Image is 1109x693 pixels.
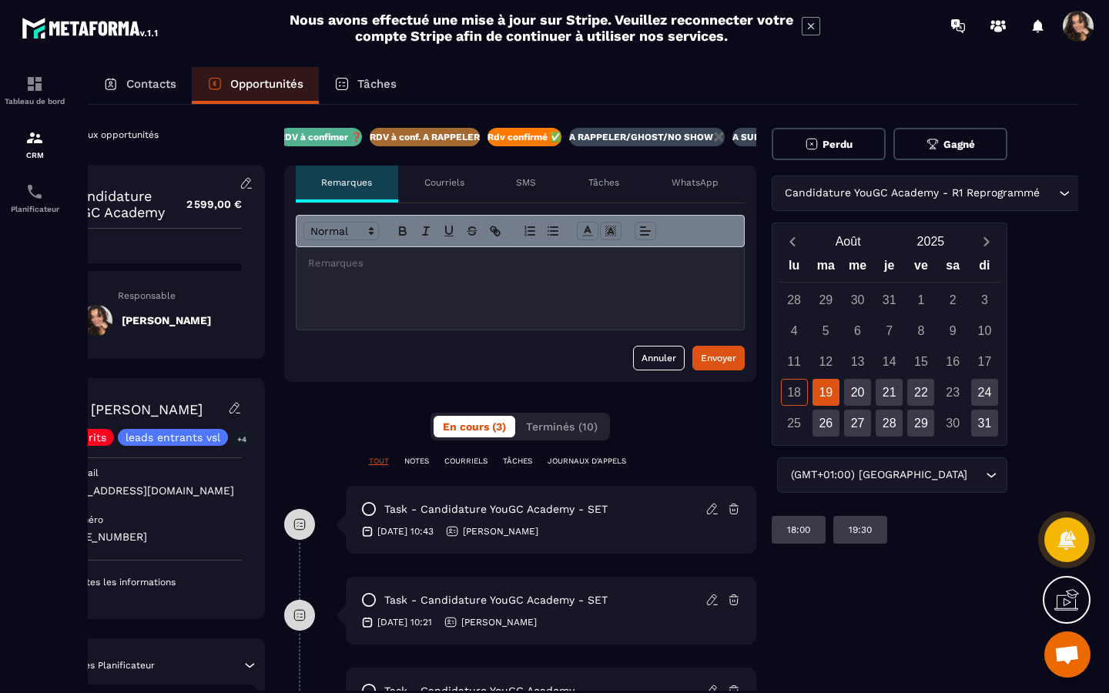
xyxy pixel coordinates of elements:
button: En cours (3) [434,416,515,437]
div: sa [937,255,969,282]
a: formationformationCRM [4,117,65,171]
p: [PERSON_NAME] [461,616,537,628]
p: WhatsApp [672,176,719,189]
p: [EMAIL_ADDRESS][DOMAIN_NAME] [52,484,242,498]
div: me [842,255,873,282]
div: 2 [940,286,967,313]
div: 20 [844,379,871,406]
p: Candidature YouGC Academy [52,188,171,220]
img: formation [25,129,44,147]
div: 10 [971,317,998,344]
div: 30 [844,286,871,313]
p: [DATE] 10:21 [377,616,432,628]
a: formationformationTableau de bord [4,63,65,117]
div: 22 [907,379,934,406]
span: (GMT+01:00) [GEOGRAPHIC_DATA] [787,467,970,484]
p: Tableau de bord [4,97,65,105]
div: Search for option [777,457,1007,493]
p: JOURNAUX D'APPELS [548,456,626,467]
div: 25 [781,410,808,437]
p: [PHONE_NUMBER] [52,530,242,544]
div: ve [905,255,936,282]
p: CRM [4,151,65,159]
button: Gagné [893,128,1007,160]
div: 31 [876,286,903,313]
p: TÂCHES [503,456,532,467]
button: Terminés (10) [517,416,607,437]
button: Annuler [633,346,685,370]
p: 2 599,00 € [171,189,242,219]
button: Next month [972,231,1000,252]
p: +4 [232,431,252,447]
p: RDV à conf. A RAPPELER [370,131,480,143]
p: COURRIELS [444,456,487,467]
div: 5 [812,317,839,344]
div: di [969,255,1000,282]
p: TOUT [369,456,389,467]
p: Tâches [588,176,619,189]
div: 27 [844,410,871,437]
div: 28 [876,410,903,437]
img: scheduler [25,182,44,201]
span: En cours (3) [443,420,506,433]
div: 8 [907,317,934,344]
div: 11 [781,348,808,375]
a: Opportunités [192,67,319,104]
div: 9 [940,317,967,344]
p: 18:00 [787,524,810,536]
span: Terminés (10) [526,420,598,433]
div: 29 [812,286,839,313]
div: 14 [876,348,903,375]
div: Calendar days [779,286,1001,437]
div: 19 [812,379,839,406]
div: lu [778,255,809,282]
div: 21 [876,379,903,406]
div: je [873,255,905,282]
span: Candidature YouGC Academy - R1 Reprogrammé [782,185,1044,202]
p: 19:30 [849,524,872,536]
div: 3 [971,286,998,313]
div: 7 [876,317,903,344]
p: [PERSON_NAME] [463,525,538,537]
div: 15 [907,348,934,375]
div: 13 [844,348,871,375]
p: NOTES [404,456,429,467]
div: 23 [940,379,967,406]
div: 12 [812,348,839,375]
img: logo [22,14,160,42]
h2: Nous avons effectué une mise à jour sur Stripe. Veuillez reconnecter votre compte Stripe afin de ... [289,12,794,44]
p: Réponses Planificateur [52,659,155,671]
button: Envoyer [692,346,745,370]
p: task - Candidature YouGC Academy - SET [384,502,608,517]
a: schedulerschedulerPlanificateur [4,171,65,225]
div: 4 [781,317,808,344]
p: Revenir aux opportunités [46,129,159,140]
button: Open years overlay [890,228,972,255]
img: formation [25,75,44,93]
div: 18 [781,379,808,406]
button: Open months overlay [807,228,890,255]
div: 24 [971,379,998,406]
p: Courriels [424,176,464,189]
div: Search for option [772,176,1081,211]
p: A SUIVRE ⏳ [732,131,789,143]
div: 1 [907,286,934,313]
p: [DATE] 10:43 [377,525,434,537]
span: Perdu [823,139,853,150]
p: Responsable [52,290,242,301]
div: 29 [907,410,934,437]
p: Opportunités [230,77,303,91]
p: leads entrants vsl [126,432,220,443]
input: Search for option [970,467,982,484]
div: 26 [812,410,839,437]
p: RDV à confimer ❓ [279,131,362,143]
p: Remarques [321,176,372,189]
button: Previous month [779,231,807,252]
p: SMS [516,176,536,189]
p: Contacts [126,77,176,91]
p: Tâches [357,77,397,91]
a: Tâches [319,67,412,104]
div: 30 [940,410,967,437]
div: 31 [971,410,998,437]
div: 28 [781,286,808,313]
